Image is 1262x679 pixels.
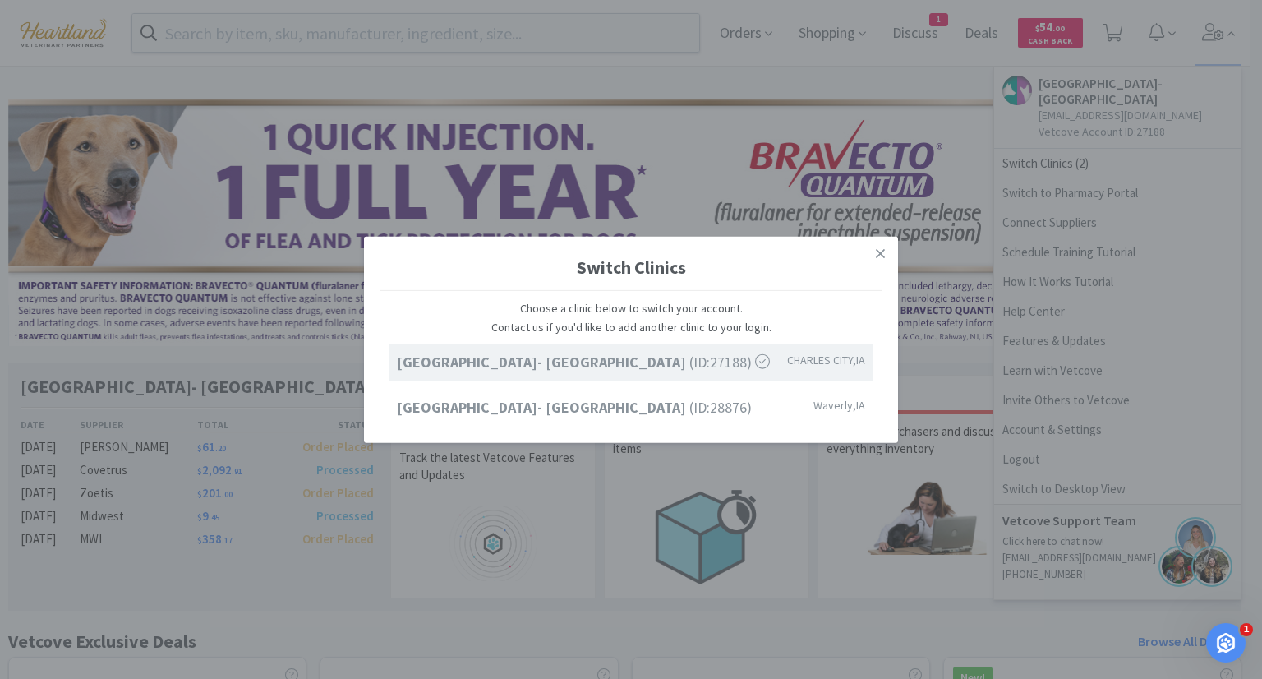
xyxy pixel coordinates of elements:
[397,353,689,372] strong: [GEOGRAPHIC_DATA]- [GEOGRAPHIC_DATA]
[389,299,873,336] p: Choose a clinic below to switch your account. Contact us if you'd like to add another clinic to y...
[397,395,752,419] span: (ID: 28876 )
[1240,623,1253,636] span: 1
[813,395,865,413] span: Waverly , IA
[787,351,865,369] span: CHARLES CITY , IA
[397,351,770,375] span: (ID: 27188 )
[1206,623,1246,663] iframe: Intercom live chat
[397,397,689,416] strong: [GEOGRAPHIC_DATA]- [GEOGRAPHIC_DATA]
[380,245,882,291] h1: Switch Clinics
